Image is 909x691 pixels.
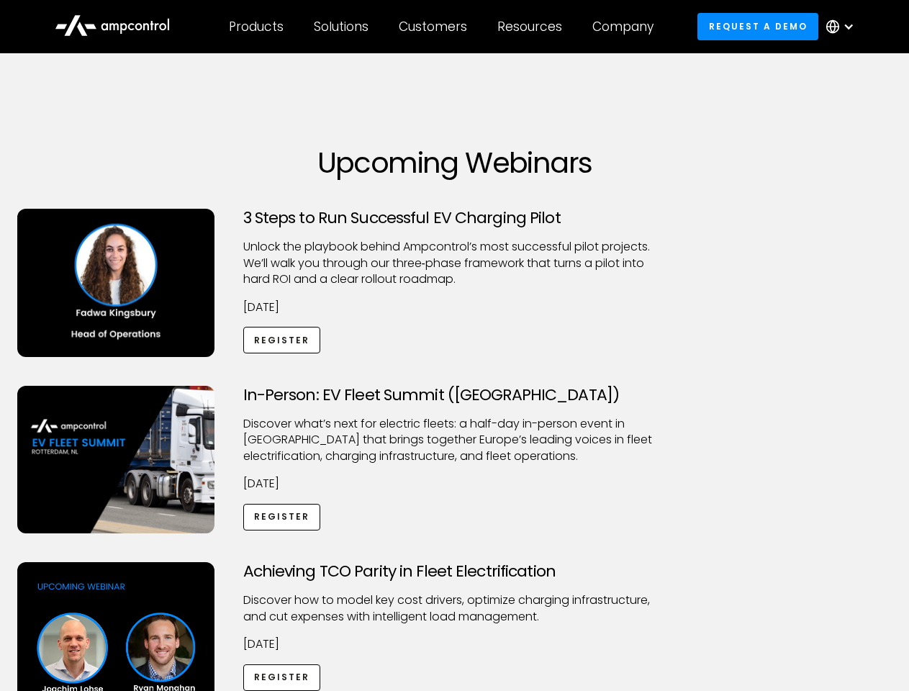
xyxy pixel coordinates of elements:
a: Register [243,664,321,691]
a: Request a demo [697,13,818,40]
p: [DATE] [243,299,666,315]
div: Company [592,19,654,35]
p: [DATE] [243,636,666,652]
a: Register [243,327,321,353]
div: Customers [399,19,467,35]
div: Products [229,19,284,35]
h3: In-Person: EV Fleet Summit ([GEOGRAPHIC_DATA]) [243,386,666,405]
div: Solutions [314,19,368,35]
div: Resources [497,19,562,35]
p: ​Discover what’s next for electric fleets: a half-day in-person event in [GEOGRAPHIC_DATA] that b... [243,416,666,464]
h1: Upcoming Webinars [17,145,892,180]
h3: 3 Steps to Run Successful EV Charging Pilot [243,209,666,227]
p: [DATE] [243,476,666,492]
p: Discover how to model key cost drivers, optimize charging infrastructure, and cut expenses with i... [243,592,666,625]
p: Unlock the playbook behind Ampcontrol’s most successful pilot projects. We’ll walk you through ou... [243,239,666,287]
a: Register [243,504,321,530]
h3: Achieving TCO Parity in Fleet Electrification [243,562,666,581]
